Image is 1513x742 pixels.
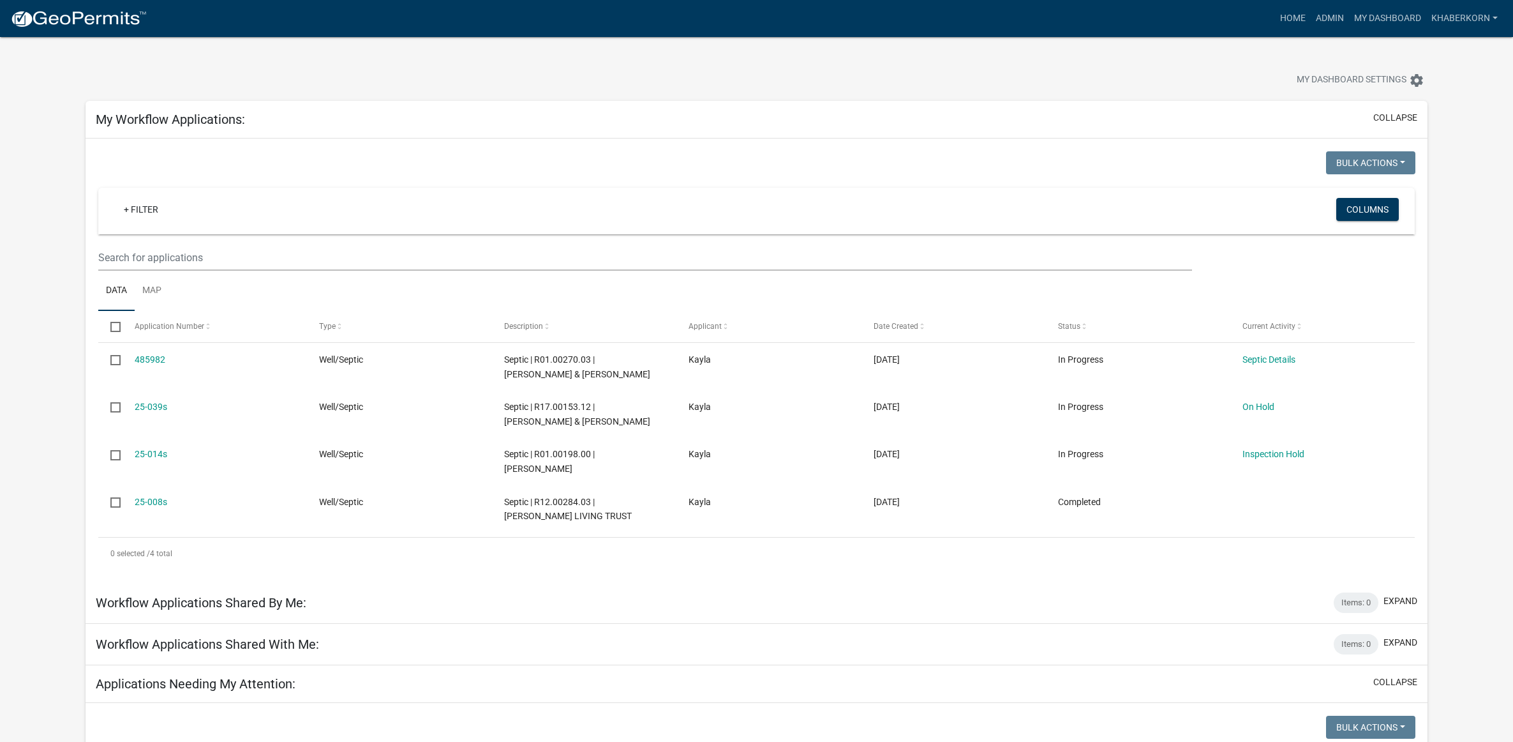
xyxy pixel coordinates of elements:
a: Septic Details [1242,354,1295,365]
span: 0 selected / [110,549,150,558]
span: 05/23/2025 [874,449,900,459]
span: Well/Septic [319,402,363,412]
a: My Dashboard [1349,6,1426,31]
a: 25-008s [135,497,167,507]
span: 05/01/2025 [874,497,900,507]
span: Type [319,322,336,331]
span: Kayla [689,449,711,459]
a: Map [135,271,169,312]
span: Well/Septic [319,354,363,365]
span: Well/Septic [319,497,363,507]
span: My Dashboard Settings [1297,73,1406,88]
div: 4 total [98,538,1415,570]
span: Septic | R01.00198.00 | LLOYD A BUDENSIEK [504,449,595,474]
a: 25-014s [135,449,167,459]
span: Current Activity [1242,322,1295,331]
span: In Progress [1058,402,1103,412]
span: In Progress [1058,354,1103,365]
span: 08/08/2025 [874,402,900,412]
span: Date Created [874,322,918,331]
span: Kayla [689,497,711,507]
a: On Hold [1242,402,1274,412]
i: settings [1409,73,1424,88]
span: Septic | R12.00284.03 | DONDLINGER LIVING TRUST [504,497,632,522]
a: Admin [1311,6,1349,31]
h5: Workflow Applications Shared With Me: [96,637,319,652]
a: khaberkorn [1426,6,1503,31]
span: 09/30/2025 [874,354,900,365]
button: My Dashboard Settingssettings [1286,68,1435,93]
input: Search for applications [98,245,1193,271]
span: Septic | R17.00153.12 | RUSSELL & ASHLEY RILEY [504,402,650,427]
div: Items: 0 [1334,593,1378,613]
button: Bulk Actions [1326,151,1415,174]
span: Applicant [689,322,722,331]
span: Description [504,322,543,331]
span: Septic | R01.00270.03 | MICHAL S & ALYSON D ALBERS [504,354,650,379]
datatable-header-cell: Applicant [676,311,861,342]
a: 485982 [135,354,165,365]
datatable-header-cell: Description [492,311,676,342]
button: Bulk Actions [1326,716,1415,739]
a: Home [1275,6,1311,31]
span: Application Number [135,322,204,331]
datatable-header-cell: Current Activity [1230,311,1415,342]
a: + Filter [114,198,168,221]
div: collapse [86,139,1428,582]
a: Data [98,271,135,312]
h5: My Workflow Applications: [96,112,245,127]
button: expand [1383,636,1417,649]
h5: Applications Needing My Attention: [96,676,295,692]
h5: Workflow Applications Shared By Me: [96,595,306,610]
datatable-header-cell: Application Number [123,311,307,342]
div: Items: 0 [1334,634,1378,655]
a: Inspection Hold [1242,449,1304,459]
datatable-header-cell: Type [307,311,491,342]
span: Status [1058,322,1080,331]
button: collapse [1373,676,1417,689]
a: 25-039s [135,402,167,412]
datatable-header-cell: Date Created [861,311,1045,342]
button: expand [1383,594,1417,608]
span: Well/Septic [319,449,363,459]
span: Completed [1058,497,1101,507]
span: Kayla [689,354,711,365]
button: Columns [1336,198,1399,221]
datatable-header-cell: Status [1046,311,1230,342]
span: In Progress [1058,449,1103,459]
span: Kayla [689,402,711,412]
button: collapse [1373,111,1417,125]
datatable-header-cell: Select [98,311,123,342]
